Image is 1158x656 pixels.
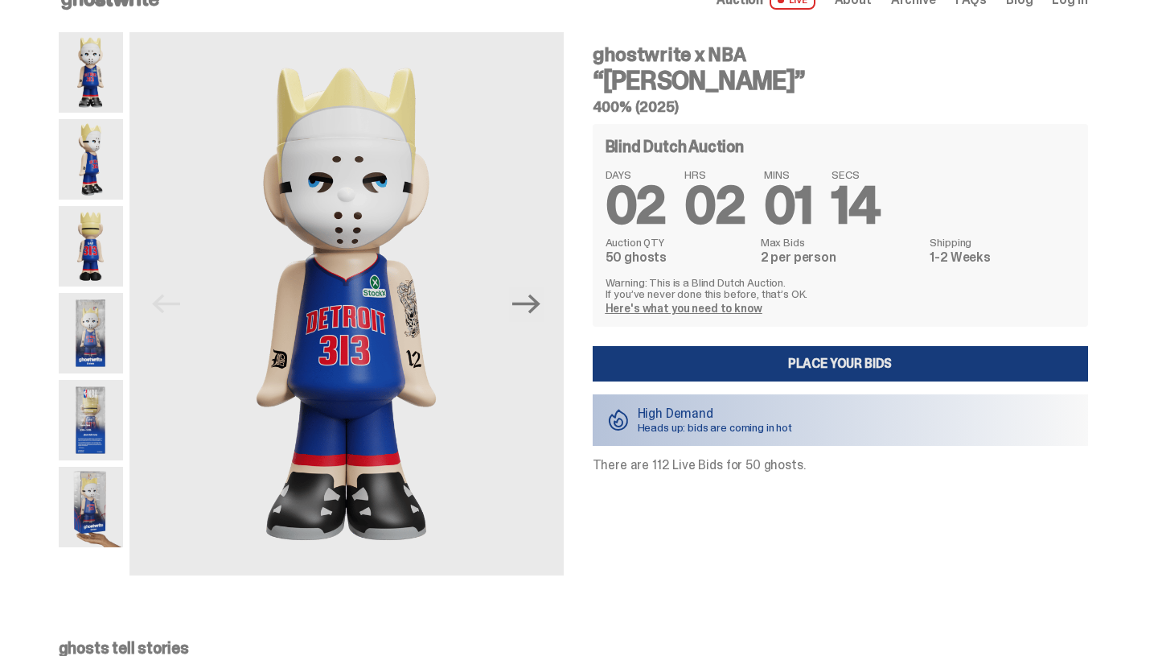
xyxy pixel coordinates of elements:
[59,293,123,373] img: Eminem_NBA_400_12.png
[593,100,1088,114] h5: 400% (2025)
[930,237,1074,248] dt: Shipping
[606,301,762,316] a: Here's what you need to know
[59,467,123,547] img: eminem%20scale.png
[606,138,744,155] h4: Blind Dutch Auction
[606,169,666,180] span: DAYS
[684,172,745,239] span: 02
[761,251,921,264] dd: 2 per person
[638,422,793,433] p: Heads up: bids are coming in hot
[59,32,123,113] img: Copy%20of%20Eminem_NBA_400_1.png
[606,172,666,239] span: 02
[832,172,881,239] span: 14
[606,237,751,248] dt: Auction QTY
[638,407,793,420] p: High Demand
[930,251,1074,264] dd: 1-2 Weeks
[593,68,1088,93] h3: “[PERSON_NAME]”
[606,277,1075,299] p: Warning: This is a Blind Dutch Auction. If you’ve never done this before, that’s OK.
[764,169,812,180] span: MINS
[684,169,745,180] span: HRS
[593,459,1088,472] p: There are 112 Live Bids for 50 ghosts.
[59,640,1088,656] p: ghosts tell stories
[606,251,751,264] dd: 50 ghosts
[59,119,123,200] img: Copy%20of%20Eminem_NBA_400_3.png
[129,32,564,576] img: Copy%20of%20Eminem_NBA_400_1.png
[593,45,1088,64] h4: ghostwrite x NBA
[832,169,881,180] span: SECS
[593,346,1088,382] a: Place your Bids
[509,287,544,322] button: Next
[761,237,921,248] dt: Max Bids
[764,172,812,239] span: 01
[59,206,123,287] img: Copy%20of%20Eminem_NBA_400_6.png
[59,380,123,460] img: Eminem_NBA_400_13.png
